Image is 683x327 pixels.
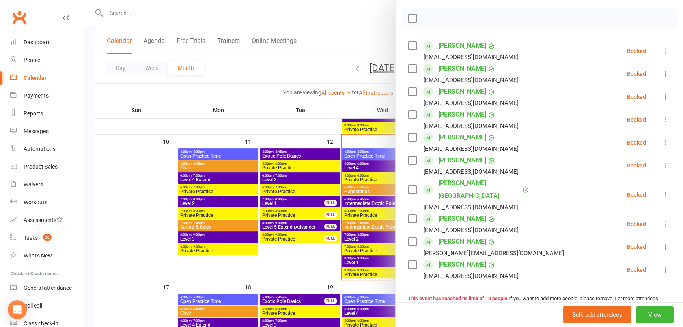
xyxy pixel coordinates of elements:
div: Booked [627,244,646,250]
a: [PERSON_NAME] [439,39,486,52]
div: [EMAIL_ADDRESS][DOMAIN_NAME] [424,52,519,62]
a: General attendance kiosk mode [10,279,83,297]
a: [PERSON_NAME][GEOGRAPHIC_DATA] [439,177,521,202]
div: Calendar [24,75,47,81]
a: Dashboard [10,34,83,51]
a: Workouts [10,194,83,211]
div: Booked [627,117,646,122]
a: People [10,51,83,69]
div: Roll call [24,303,42,309]
a: [PERSON_NAME] [439,62,486,75]
div: Booked [627,140,646,145]
div: [EMAIL_ADDRESS][DOMAIN_NAME] [424,144,519,154]
div: Booked [627,48,646,54]
a: [PERSON_NAME] [439,258,486,271]
div: Assessments [24,217,63,223]
a: [PERSON_NAME] [439,235,486,248]
div: Open Intercom Messenger [8,300,27,319]
a: Roll call [10,297,83,315]
div: Booked [627,267,646,272]
a: Calendar [10,69,83,87]
a: [PERSON_NAME] [439,131,486,144]
div: [EMAIL_ADDRESS][DOMAIN_NAME] [424,225,519,235]
div: Booked [627,163,646,168]
div: Dashboard [24,39,51,45]
a: Tasks 30 [10,229,83,247]
div: Automations [24,146,56,152]
div: Waivers [24,181,43,188]
a: Assessments [10,211,83,229]
div: Booked [627,71,646,77]
div: Class check-in [24,320,58,327]
div: If you want to add more people, please remove 1 or more attendees. [408,295,670,303]
a: Product Sales [10,158,83,176]
a: What's New [10,247,83,265]
div: People [24,57,40,63]
a: Clubworx [9,8,29,28]
div: General attendance [24,285,72,291]
div: Workouts [24,199,47,205]
a: Messages [10,122,83,140]
a: Waivers [10,176,83,194]
div: [EMAIL_ADDRESS][DOMAIN_NAME] [424,271,519,281]
div: [EMAIL_ADDRESS][DOMAIN_NAME] [424,121,519,131]
a: [PERSON_NAME] [439,85,486,98]
a: [PERSON_NAME] [439,212,486,225]
span: 30 [43,234,52,241]
div: Payments [24,92,49,99]
a: Reports [10,105,83,122]
a: Payments [10,87,83,105]
div: Tasks [24,235,38,241]
div: What's New [24,252,52,259]
div: [EMAIL_ADDRESS][DOMAIN_NAME] [424,75,519,85]
div: [PERSON_NAME][EMAIL_ADDRESS][DOMAIN_NAME] [424,248,564,258]
div: Product Sales [24,163,58,170]
a: Automations [10,140,83,158]
div: Booked [627,221,646,227]
div: Reports [24,110,43,117]
div: Booked [627,94,646,100]
div: [EMAIL_ADDRESS][DOMAIN_NAME] [424,98,519,108]
a: [PERSON_NAME] [439,154,486,167]
div: [EMAIL_ADDRESS][DOMAIN_NAME] [424,167,519,177]
div: Messages [24,128,49,134]
div: Booked [627,192,646,197]
div: [EMAIL_ADDRESS][DOMAIN_NAME] [424,202,519,212]
a: [PERSON_NAME] [439,108,486,121]
strong: This event has reached its limit of 10 people. [408,295,509,301]
button: Bulk add attendees [563,306,631,323]
button: View [636,306,674,323]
